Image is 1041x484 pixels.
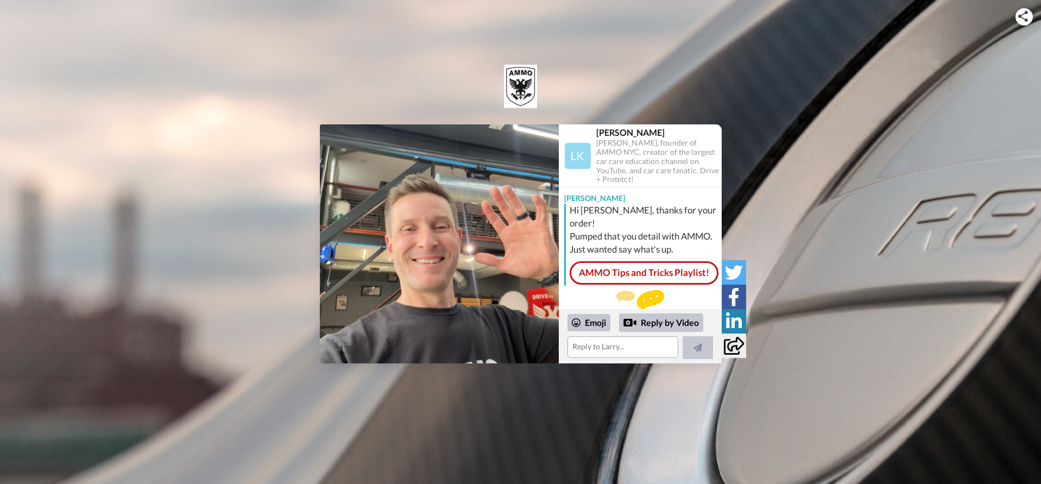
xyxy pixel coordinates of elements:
a: AMMO Tips and Tricks Playlist! [570,261,718,284]
img: Profile Image [565,143,591,169]
img: a9bf5a8c-6a93-475c-af56-3efdc56cae53-thumb.jpg [320,124,559,363]
div: [PERSON_NAME] [559,187,722,204]
div: Emoji [567,314,610,331]
div: Hi [PERSON_NAME], thanks for your order! Pumped that you detail with AMMO. Just wanted say what's... [570,204,719,256]
div: [PERSON_NAME], founder of AMMO NYC, creator of the largest car care education channel on YouTube,... [596,139,721,184]
div: Send [PERSON_NAME] a reply. [559,290,722,330]
div: Reply by Video [623,316,636,329]
img: logo [504,65,537,108]
div: [PERSON_NAME] [596,127,721,137]
img: message.svg [616,290,664,312]
div: Reply by Video [619,313,703,332]
img: ic_share.svg [1018,11,1028,22]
